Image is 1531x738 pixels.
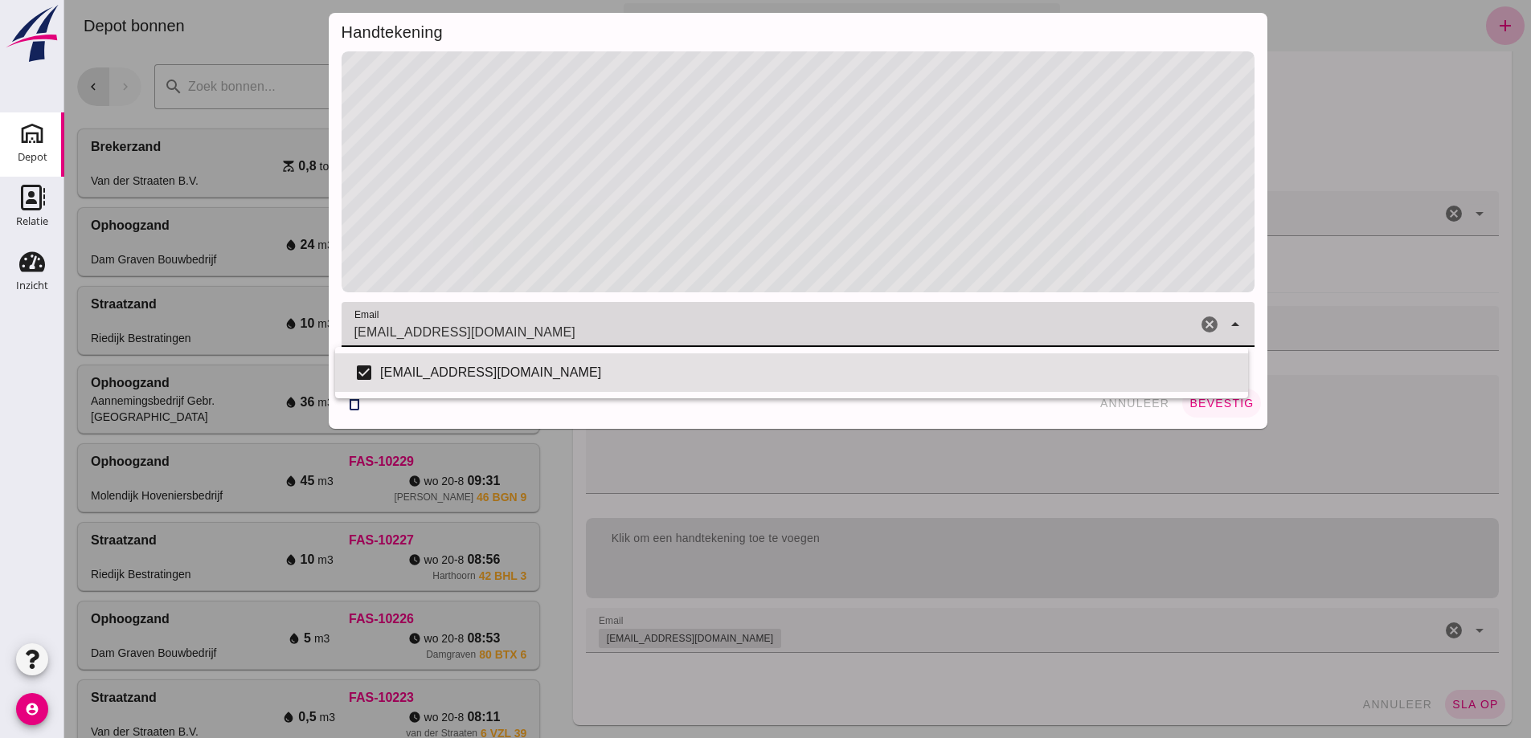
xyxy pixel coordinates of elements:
[18,152,47,162] div: Depot
[3,4,61,63] img: logo-small.a267ee39.svg
[1118,389,1196,418] button: bevestig
[280,393,300,413] i: delete_outline
[16,216,48,226] div: Relatie
[1161,315,1181,334] i: Sluit
[290,323,511,342] span: [EMAIL_ADDRESS][DOMAIN_NAME]
[1124,397,1189,410] span: bevestig
[16,693,48,725] i: account_circle
[1136,315,1155,334] i: Wis email
[16,280,48,291] div: Inzicht
[1035,397,1106,410] span: annuleer
[1029,389,1112,418] button: annuleer
[316,363,1171,382] div: [EMAIL_ADDRESS][DOMAIN_NAME]
[264,13,1203,51] div: Handtekening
